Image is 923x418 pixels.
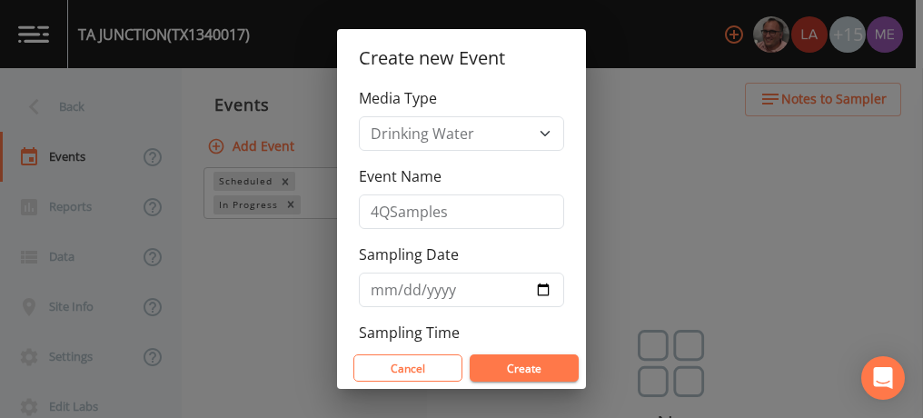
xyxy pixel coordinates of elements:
[359,87,437,109] label: Media Type
[353,354,462,382] button: Cancel
[359,244,459,265] label: Sampling Date
[359,165,442,187] label: Event Name
[359,322,460,343] label: Sampling Time
[470,354,579,382] button: Create
[337,29,586,87] h2: Create new Event
[861,356,905,400] div: Open Intercom Messenger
